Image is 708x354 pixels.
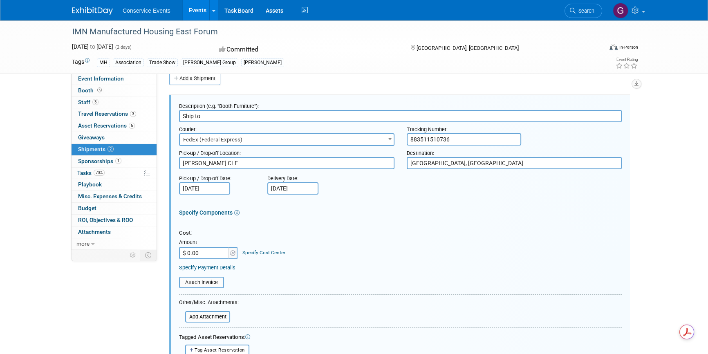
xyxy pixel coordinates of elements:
[126,250,140,260] td: Personalize Event Tab Strip
[179,122,394,133] div: Courier:
[92,99,99,105] span: 3
[78,110,136,117] span: Travel Reservations
[78,99,99,105] span: Staff
[72,144,157,155] a: Shipments2
[78,158,121,164] span: Sponsorships
[72,179,157,190] a: Playbook
[72,238,157,250] a: more
[115,158,121,164] span: 1
[72,7,113,15] img: ExhibitDay
[616,58,638,62] div: Event Rating
[89,43,96,50] span: to
[72,73,157,85] a: Event Information
[78,75,124,82] span: Event Information
[113,58,144,67] div: Association
[72,97,157,108] a: Staff3
[179,229,622,237] div: Cost:
[242,250,285,255] a: Specify Cost Center
[179,99,622,110] div: Description (e.g. "Booth Furniture"):
[72,132,157,143] a: Giveaways
[609,44,618,50] img: Format-Inperson.png
[267,171,369,182] div: Delivery Date:
[72,215,157,226] a: ROI, Objectives & ROO
[72,191,157,202] a: Misc. Expenses & Credits
[179,157,394,169] textarea: [PERSON_NAME] CLE
[69,25,590,39] div: IMN Manufactured Housing East Forum
[407,122,622,133] div: Tracking Number:
[114,45,132,50] span: (2 days)
[619,44,638,50] div: In-Person
[179,133,394,146] span: FedEx (Federal Express)
[72,120,157,132] a: Asset Reservations5
[195,347,245,353] span: Tag Asset Reservation
[77,170,105,176] span: Tasks
[94,170,105,176] span: 70%
[72,226,157,238] a: Attachments
[416,45,518,51] span: [GEOGRAPHIC_DATA], [GEOGRAPHIC_DATA]
[78,134,105,141] span: Giveaways
[72,58,90,67] td: Tags
[72,85,157,96] a: Booth
[613,3,628,18] img: Gayle Reese
[78,229,111,235] span: Attachments
[72,156,157,167] a: Sponsorships1
[179,171,255,182] div: Pick-up / Drop-off Date:
[78,87,103,94] span: Booth
[78,205,96,211] span: Budget
[76,240,90,247] span: more
[241,58,284,67] div: [PERSON_NAME]
[179,299,239,308] div: Other/Misc. Attachments:
[169,72,220,85] a: Add a Shipment
[78,181,102,188] span: Playbook
[179,239,238,247] div: Amount
[97,58,110,67] div: MH
[72,203,157,214] a: Budget
[130,111,136,117] span: 3
[407,157,622,169] textarea: [GEOGRAPHIC_DATA], [GEOGRAPHIC_DATA]
[78,217,133,223] span: ROI, Objectives & ROO
[78,146,114,152] span: Shipments
[140,250,157,260] td: Toggle Event Tabs
[147,58,178,67] div: Trade Show
[179,334,622,341] div: Tagged Asset Reservations:
[78,193,142,199] span: Misc. Expenses & Credits
[217,43,397,57] div: Committed
[179,146,394,157] div: Pick-up / Drop-off Location:
[108,146,114,152] span: 2
[179,209,233,216] a: Specify Components
[4,3,431,11] body: Rich Text Area. Press ALT-0 for help.
[72,108,157,120] a: Travel Reservations3
[181,58,238,67] div: [PERSON_NAME] Group
[96,87,103,93] span: Booth not reserved yet
[72,43,113,50] span: [DATE] [DATE]
[407,146,622,157] div: Destination:
[576,8,594,14] span: Search
[554,43,638,55] div: Event Format
[78,122,135,129] span: Asset Reservations
[180,134,394,146] span: FedEx (Federal Express)
[72,168,157,179] a: Tasks70%
[179,264,235,271] a: Specify Payment Details
[123,7,170,14] span: Conservice Events
[129,123,135,129] span: 5
[565,4,602,18] a: Search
